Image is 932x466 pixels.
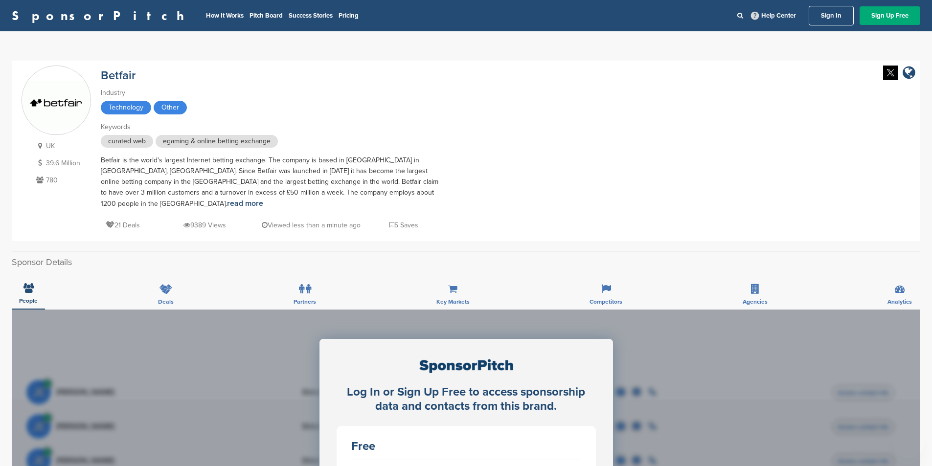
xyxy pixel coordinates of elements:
[389,219,418,231] p: 5 Saves
[101,88,443,98] div: Industry
[351,441,581,452] div: Free
[743,299,768,305] span: Agencies
[893,427,924,458] iframe: 启动消息传送窗口的按钮
[809,6,854,25] a: Sign In
[34,140,91,152] p: UK
[339,12,359,20] a: Pricing
[12,256,920,269] h2: Sponsor Details
[34,157,91,169] p: 39.6 Million
[34,174,91,186] p: 780
[106,219,140,231] p: 21 Deals
[250,12,283,20] a: Pitch Board
[101,155,443,209] div: Betfair is the world's largest Internet betting exchange. The company is based in [GEOGRAPHIC_DAT...
[22,67,91,133] img: Sponsorpitch & Betfair
[436,299,470,305] span: Key Markets
[156,135,278,148] span: egaming & online betting exchange
[262,219,361,231] p: Viewed less than a minute ago
[294,299,316,305] span: Partners
[12,9,190,22] a: SponsorPitch
[887,299,912,305] span: Analytics
[206,12,244,20] a: How It Works
[883,66,898,80] img: Twitter white
[101,135,153,148] span: curated web
[289,12,333,20] a: Success Stories
[158,299,174,305] span: Deals
[19,298,38,304] span: People
[101,68,136,83] a: Betfair
[101,122,443,133] div: Keywords
[590,299,622,305] span: Competitors
[860,6,920,25] a: Sign Up Free
[154,101,187,114] span: Other
[903,66,915,82] a: company link
[337,385,596,414] div: Log In or Sign Up Free to access sponsorship data and contacts from this brand.
[183,219,226,231] p: 9389 Views
[101,101,151,114] span: Technology
[749,10,798,22] a: Help Center
[227,199,263,208] a: read more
